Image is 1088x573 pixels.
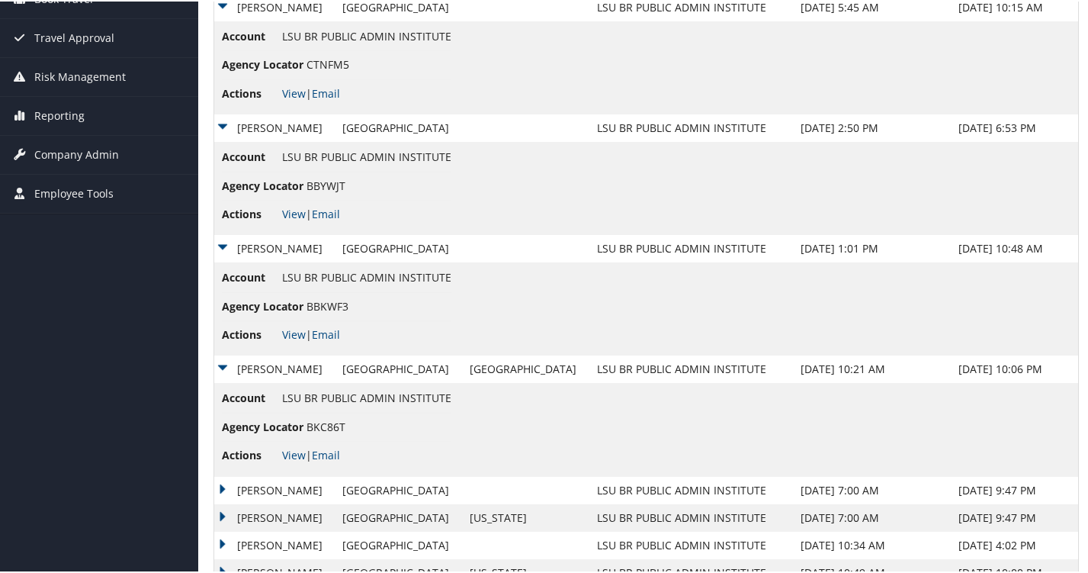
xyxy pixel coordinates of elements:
td: LSU BR PUBLIC ADMIN INSTITUTE [589,113,793,140]
span: Company Admin [34,134,119,172]
td: [PERSON_NAME] [214,503,335,530]
span: BKC86T [307,418,345,433]
td: LSU BR PUBLIC ADMIN INSTITUTE [589,475,793,503]
span: Agency Locator [222,176,303,193]
span: Employee Tools [34,173,114,211]
td: [GEOGRAPHIC_DATA] [335,503,462,530]
td: LSU BR PUBLIC ADMIN INSTITUTE [589,354,793,381]
td: [GEOGRAPHIC_DATA] [335,530,462,558]
span: Actions [222,325,279,342]
span: | [282,205,340,220]
span: | [282,446,340,461]
td: [DATE] 10:48 AM [951,233,1078,261]
span: Risk Management [34,56,126,95]
span: Actions [222,84,279,101]
span: Agency Locator [222,297,303,314]
td: [DATE] 9:47 PM [951,503,1078,530]
span: Account [222,388,279,405]
td: [DATE] 4:02 PM [951,530,1078,558]
a: Email [312,85,340,99]
a: View [282,85,306,99]
td: [PERSON_NAME] [214,530,335,558]
a: Email [312,446,340,461]
td: [DATE] 9:47 PM [951,475,1078,503]
span: Account [222,147,279,164]
td: [DATE] 6:53 PM [951,113,1078,140]
td: [DATE] 7:00 AM [793,475,951,503]
span: BBKWF3 [307,298,348,312]
td: [US_STATE] [462,503,589,530]
span: Agency Locator [222,55,303,72]
td: [GEOGRAPHIC_DATA] [335,233,462,261]
td: LSU BR PUBLIC ADMIN INSTITUTE [589,503,793,530]
a: Email [312,205,340,220]
span: | [282,326,340,340]
td: LSU BR PUBLIC ADMIN INSTITUTE [589,233,793,261]
span: LSU BR PUBLIC ADMIN INSTITUTE [282,148,451,163]
span: Actions [222,204,279,221]
td: [DATE] 7:00 AM [793,503,951,530]
td: [DATE] 2:50 PM [793,113,951,140]
a: Email [312,326,340,340]
a: View [282,446,306,461]
a: View [282,326,306,340]
span: Account [222,268,279,285]
span: BBYWJT [307,177,345,192]
span: Travel Approval [34,18,114,56]
span: LSU BR PUBLIC ADMIN INSTITUTE [282,389,451,404]
a: View [282,205,306,220]
td: [GEOGRAPHIC_DATA] [335,354,462,381]
td: [PERSON_NAME] [214,475,335,503]
span: Agency Locator [222,417,303,434]
td: [DATE] 10:06 PM [951,354,1078,381]
td: [DATE] 10:34 AM [793,530,951,558]
td: [GEOGRAPHIC_DATA] [335,113,462,140]
td: [DATE] 1:01 PM [793,233,951,261]
td: LSU BR PUBLIC ADMIN INSTITUTE [589,530,793,558]
td: [GEOGRAPHIC_DATA] [462,354,589,381]
td: [PERSON_NAME] [214,233,335,261]
span: LSU BR PUBLIC ADMIN INSTITUTE [282,269,451,283]
span: Reporting [34,95,85,134]
span: Account [222,27,279,43]
span: | [282,85,340,99]
span: Actions [222,446,279,462]
span: CTNFM5 [307,56,349,70]
td: [DATE] 10:21 AM [793,354,951,381]
td: [GEOGRAPHIC_DATA] [335,475,462,503]
td: [PERSON_NAME] [214,113,335,140]
td: [PERSON_NAME] [214,354,335,381]
span: LSU BR PUBLIC ADMIN INSTITUTE [282,27,451,42]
